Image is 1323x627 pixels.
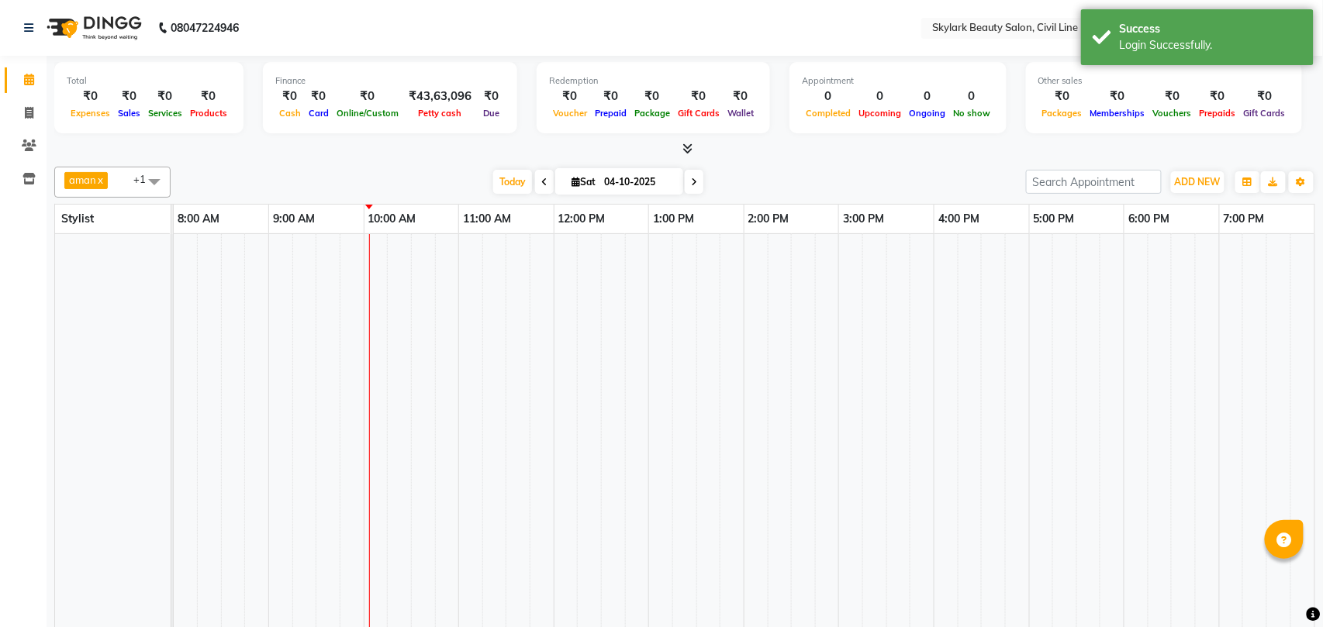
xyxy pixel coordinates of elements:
[275,88,305,105] div: ₹0
[630,108,674,119] span: Package
[69,174,96,186] span: aman
[839,208,888,230] a: 3:00 PM
[554,208,610,230] a: 12:00 PM
[1240,108,1290,119] span: Gift Cards
[269,208,319,230] a: 9:00 AM
[186,88,231,105] div: ₹0
[459,208,515,230] a: 11:00 AM
[61,212,94,226] span: Stylist
[674,108,724,119] span: Gift Cards
[934,208,983,230] a: 4:00 PM
[333,88,402,105] div: ₹0
[855,108,905,119] span: Upcoming
[549,108,591,119] span: Voucher
[493,170,532,194] span: Today
[568,176,599,188] span: Sat
[1038,108,1086,119] span: Packages
[144,108,186,119] span: Services
[478,88,505,105] div: ₹0
[1086,88,1149,105] div: ₹0
[630,88,674,105] div: ₹0
[1240,88,1290,105] div: ₹0
[802,108,855,119] span: Completed
[67,108,114,119] span: Expenses
[1175,176,1221,188] span: ADD NEW
[67,88,114,105] div: ₹0
[949,108,994,119] span: No show
[1171,171,1225,193] button: ADD NEW
[171,6,239,50] b: 08047224946
[1038,74,1290,88] div: Other sales
[275,108,305,119] span: Cash
[402,88,478,105] div: ₹43,63,096
[949,88,994,105] div: 0
[1196,108,1240,119] span: Prepaids
[40,6,146,50] img: logo
[415,108,466,119] span: Petty cash
[1120,37,1302,53] div: Login Successfully.
[591,108,630,119] span: Prepaid
[905,108,949,119] span: Ongoing
[174,208,223,230] a: 8:00 AM
[67,74,231,88] div: Total
[1038,88,1086,105] div: ₹0
[1086,108,1149,119] span: Memberships
[1030,208,1079,230] a: 5:00 PM
[1124,208,1173,230] a: 6:00 PM
[549,74,758,88] div: Redemption
[364,208,420,230] a: 10:00 AM
[186,108,231,119] span: Products
[599,171,677,194] input: 2025-10-04
[96,174,103,186] a: x
[1120,21,1302,37] div: Success
[305,88,333,105] div: ₹0
[591,88,630,105] div: ₹0
[305,108,333,119] span: Card
[674,88,724,105] div: ₹0
[549,88,591,105] div: ₹0
[1196,88,1240,105] div: ₹0
[724,108,758,119] span: Wallet
[802,74,994,88] div: Appointment
[744,208,793,230] a: 2:00 PM
[802,88,855,105] div: 0
[649,208,698,230] a: 1:00 PM
[724,88,758,105] div: ₹0
[275,74,505,88] div: Finance
[1220,208,1269,230] a: 7:00 PM
[479,108,503,119] span: Due
[333,108,402,119] span: Online/Custom
[1026,170,1162,194] input: Search Appointment
[133,173,157,185] span: +1
[855,88,905,105] div: 0
[1149,108,1196,119] span: Vouchers
[114,88,144,105] div: ₹0
[1149,88,1196,105] div: ₹0
[905,88,949,105] div: 0
[114,108,144,119] span: Sales
[144,88,186,105] div: ₹0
